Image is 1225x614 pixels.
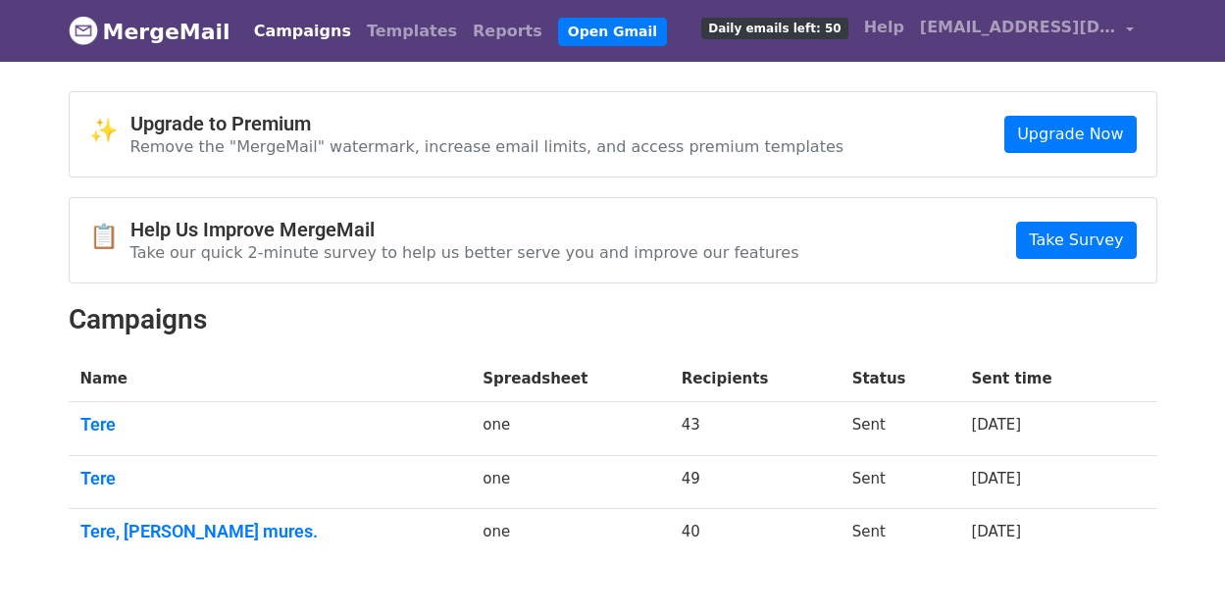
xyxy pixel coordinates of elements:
[130,112,844,135] h4: Upgrade to Premium
[856,8,912,47] a: Help
[471,402,669,456] td: one
[920,16,1116,39] span: [EMAIL_ADDRESS][DOMAIN_NAME]
[670,402,841,456] td: 43
[693,8,855,47] a: Daily emails left: 50
[670,509,841,562] td: 40
[80,468,460,489] a: Tere
[971,416,1021,434] a: [DATE]
[69,356,472,402] th: Name
[80,521,460,542] a: Tere, [PERSON_NAME] mures.
[670,356,841,402] th: Recipients
[959,356,1120,402] th: Sent time
[1016,222,1136,259] a: Take Survey
[1004,116,1136,153] a: Upgrade Now
[89,223,130,251] span: 📋
[471,356,669,402] th: Spreadsheet
[130,218,799,241] h4: Help Us Improve MergeMail
[246,12,359,51] a: Campaigns
[465,12,550,51] a: Reports
[471,509,669,562] td: one
[359,12,465,51] a: Templates
[841,455,960,509] td: Sent
[971,470,1021,487] a: [DATE]
[670,455,841,509] td: 49
[89,117,130,145] span: ✨
[841,402,960,456] td: Sent
[69,11,230,52] a: MergeMail
[971,523,1021,540] a: [DATE]
[841,509,960,562] td: Sent
[130,242,799,263] p: Take our quick 2-minute survey to help us better serve you and improve our features
[130,136,844,157] p: Remove the "MergeMail" watermark, increase email limits, and access premium templates
[471,455,669,509] td: one
[912,8,1142,54] a: [EMAIL_ADDRESS][DOMAIN_NAME]
[841,356,960,402] th: Status
[80,414,460,435] a: Tere
[701,18,847,39] span: Daily emails left: 50
[558,18,667,46] a: Open Gmail
[69,303,1157,336] h2: Campaigns
[69,16,98,45] img: MergeMail logo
